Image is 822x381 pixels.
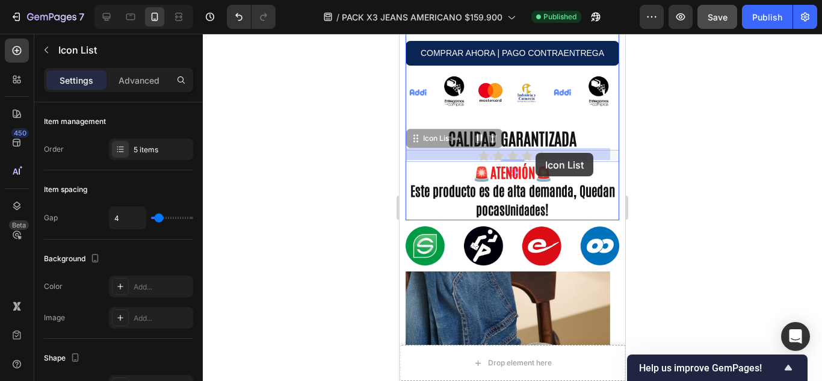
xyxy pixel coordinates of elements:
span: Help us improve GemPages! [639,362,781,374]
button: Publish [742,5,793,29]
p: Advanced [119,74,159,87]
span: Save [708,12,728,22]
div: Add... [134,282,190,293]
iframe: Design area [400,34,625,381]
span: / [336,11,339,23]
div: Gap [44,212,58,223]
p: Icon List [58,43,188,57]
p: Settings [60,74,93,87]
span: PACK X3 JEANS AMERICANO $159.900 [342,11,502,23]
div: Background [44,251,102,267]
div: Order [44,144,64,155]
button: Save [697,5,737,29]
div: Publish [752,11,782,23]
div: 450 [11,128,29,138]
div: 5 items [134,144,190,155]
input: Auto [110,207,146,229]
button: Show survey - Help us improve GemPages! [639,361,796,375]
div: Item management [44,116,106,127]
div: Shape [44,350,82,367]
div: Beta [9,220,29,230]
div: Item spacing [44,184,87,195]
div: Image [44,312,65,323]
div: Color [44,281,63,292]
button: 7 [5,5,90,29]
span: Published [543,11,576,22]
p: 7 [79,10,84,24]
div: Undo/Redo [227,5,276,29]
div: Add... [134,313,190,324]
div: Open Intercom Messenger [781,322,810,351]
